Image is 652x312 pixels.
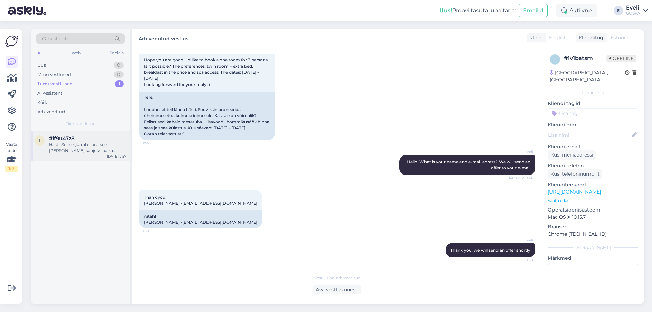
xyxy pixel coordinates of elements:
div: [DATE] 7:57 [107,154,126,159]
span: 11:45 [141,140,167,145]
a: [URL][DOMAIN_NAME] [548,189,601,195]
p: Märkmed [548,255,638,262]
div: Tere, Loodan, et teil läheb hästi. Sooviksin broneerida üheinimesetoa kolmele inimesele. Kas see ... [139,92,275,140]
span: Tiimi vestlused [66,121,96,127]
p: Kliendi telefon [548,162,638,169]
div: Uus [37,62,46,69]
div: 0 [114,71,124,78]
div: [PERSON_NAME] [548,244,638,251]
p: Klienditeekond [548,181,638,188]
div: 1 [115,80,124,87]
div: Klienditugi [576,34,605,41]
div: Küsi meiliaadressi [548,150,596,160]
div: Proovi tasuta juba täna: [439,6,516,15]
p: Vaata edasi ... [548,198,638,204]
div: 1 / 3 [5,166,18,172]
span: Hello, Hope you are good. I'd like to book a one room for 3 persons. Is it possible? The preferen... [144,45,270,87]
p: Mac OS X 10.15.7 [548,214,638,221]
span: Thank you! [PERSON_NAME] - [144,195,257,206]
span: i [39,138,40,143]
div: Kõik [37,99,47,106]
span: Thank you, we will send an offer shortly [450,247,530,253]
div: Web [70,49,82,57]
p: Kliendi nimi [548,121,638,128]
p: Kliendi email [548,143,638,150]
input: Lisa tag [548,108,638,118]
div: Minu vestlused [37,71,71,78]
div: Vaata siia [5,141,18,172]
span: Vestlus on arhiveeritud [314,275,361,281]
span: 1 [554,57,556,62]
div: Aitäh! [PERSON_NAME] - [139,210,262,228]
p: Chrome [TECHNICAL_ID] [548,231,638,238]
div: Küsi telefoninumbrit [548,169,602,179]
input: Lisa nimi [548,131,631,139]
span: English [549,34,567,41]
p: Brauser [548,223,638,231]
div: [GEOGRAPHIC_DATA], [GEOGRAPHIC_DATA] [550,69,625,84]
span: Eveli [508,149,533,154]
div: Kliendi info [548,90,638,96]
a: [EMAIL_ADDRESS][DOMAIN_NAME] [182,220,257,225]
div: 0 [114,62,124,69]
div: AI Assistent [37,90,62,97]
div: # 1v1batsm [564,54,606,62]
span: Hello. What is your name and e-mail adress? We will send an offer to your e-mail [407,159,531,170]
div: Klient [527,34,543,41]
div: Tiimi vestlused [37,80,73,87]
span: Eveli [508,238,533,243]
p: Operatsioonisüsteem [548,206,638,214]
span: Offline [606,55,636,62]
span: Nähtud ✓ 11:46 [507,176,533,181]
div: Socials [108,49,125,57]
p: Kliendi tag'id [548,100,638,107]
button: Emailid [519,4,548,17]
span: Otsi kliente [42,35,69,42]
label: Arhiveeritud vestlus [139,33,188,42]
div: E [614,6,623,15]
div: Arhiveeritud [37,109,65,115]
span: Estonian [611,34,631,41]
img: Askly Logo [5,35,18,48]
b: Uus! [439,7,452,14]
a: EveliGOSPA [626,5,648,16]
div: Hästi. Sellisel juhul ei pea see [PERSON_NAME] kahjuks paika. Broneerin siis majutuse läbi bookingu. [49,142,126,154]
a: [EMAIL_ADDRESS][DOMAIN_NAME] [182,201,257,206]
div: GOSPA [626,11,640,16]
div: Eveli [626,5,640,11]
div: All [36,49,44,57]
div: Ava vestlus uuesti [313,285,361,294]
span: 11:50 [508,258,533,263]
span: 11:50 [141,228,167,234]
span: #if9u47z8 [49,135,75,142]
div: Aktiivne [556,4,597,17]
